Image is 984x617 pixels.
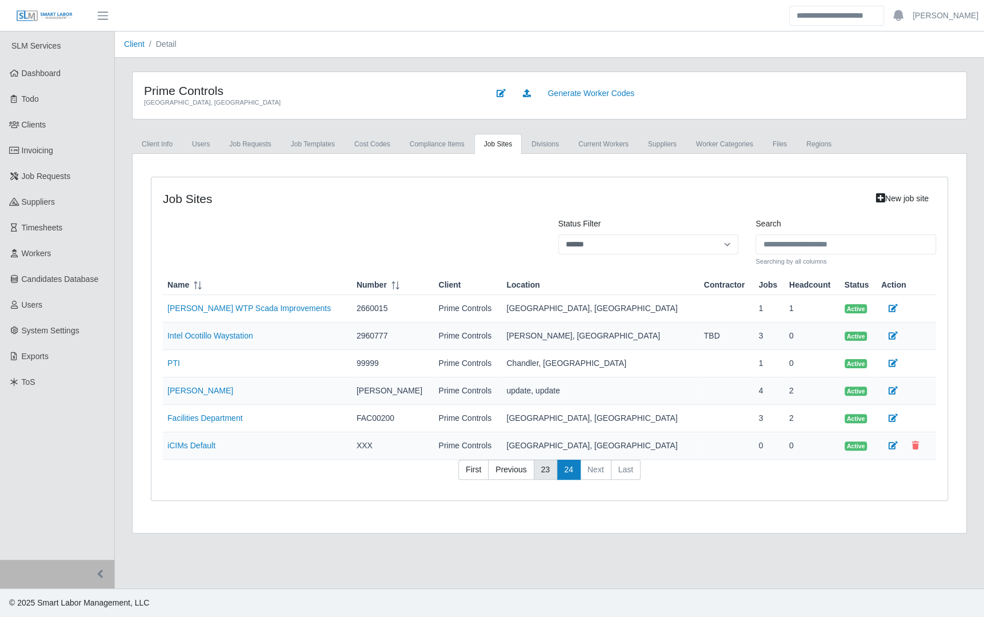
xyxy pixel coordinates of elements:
a: Job Requests [219,134,281,154]
td: 1 [754,295,784,323]
td: Prime Controls [434,350,502,377]
span: Headcount [789,279,830,291]
span: Suppliers [22,197,55,206]
a: iCIMs Default [167,441,215,450]
td: [PERSON_NAME], [GEOGRAPHIC_DATA] [502,323,699,350]
span: Jobs [758,279,777,291]
span: Name [167,279,189,291]
td: 3 [754,323,784,350]
span: Client [438,279,461,291]
span: Job Requests [22,172,71,181]
a: Suppliers [638,134,686,154]
a: job sites [474,134,522,154]
a: Files [763,134,797,154]
span: © 2025 Smart Labor Management, LLC [9,598,149,607]
h4: Prime Controls [144,83,472,98]
span: Active [845,414,867,423]
span: Active [845,304,867,313]
td: Prime Controls [434,377,502,405]
span: System Settings [22,326,79,335]
a: 24 [557,460,581,480]
td: 2660015 [352,295,434,323]
span: Number [357,279,387,291]
td: Prime Controls [434,323,502,350]
a: Generate Worker Codes [541,83,642,104]
div: [GEOGRAPHIC_DATA], [GEOGRAPHIC_DATA] [144,98,472,108]
li: Detail [145,38,177,50]
td: Prime Controls [434,432,502,460]
td: [GEOGRAPHIC_DATA], [GEOGRAPHIC_DATA] [502,432,699,460]
h4: job sites [163,192,738,206]
td: 2 [785,377,840,405]
a: [PERSON_NAME] [913,10,978,22]
a: Divisions [522,134,569,154]
td: 4 [754,377,784,405]
a: [PERSON_NAME] [167,386,233,395]
span: ToS [22,377,35,387]
a: Users [182,134,219,154]
td: 0 [754,432,784,460]
span: Exports [22,352,49,361]
td: 1 [785,295,840,323]
input: Search [789,6,884,26]
span: Location [506,279,539,291]
span: Candidates Database [22,274,99,284]
a: Current Workers [569,134,638,154]
a: Intel Ocotillo Waystation [167,331,253,340]
a: [PERSON_NAME] WTP Scada Improvements [167,304,331,313]
label: Search [755,218,781,230]
td: Prime Controls [434,405,502,432]
a: Client Info [132,134,182,154]
label: Status Filter [558,218,601,230]
td: 0 [785,350,840,377]
span: Timesheets [22,223,63,232]
td: 1 [754,350,784,377]
nav: pagination [163,460,936,489]
span: Active [845,441,867,451]
span: Invoicing [22,146,53,155]
a: Worker Categories [686,134,763,154]
a: First [458,460,489,480]
small: Searching by all columns [755,257,936,266]
a: Facilities Department [167,413,243,423]
a: Compliance Items [400,134,474,154]
span: Active [845,359,867,368]
td: 0 [785,432,840,460]
span: Action [881,279,906,291]
a: 23 [534,460,558,480]
a: Client [124,39,145,49]
td: TBD [699,323,754,350]
td: XXX [352,432,434,460]
td: [GEOGRAPHIC_DATA], [GEOGRAPHIC_DATA] [502,405,699,432]
a: Previous [488,460,534,480]
span: Active [845,387,867,396]
a: Job Templates [281,134,345,154]
span: Contractor [704,279,745,291]
a: New job site [869,189,936,209]
span: Dashboard [22,69,61,78]
img: SLM Logo [16,10,73,22]
td: [PERSON_NAME] [352,377,434,405]
span: SLM Services [11,41,61,50]
td: Prime Controls [434,295,502,323]
td: 2 [785,405,840,432]
span: Workers [22,249,51,258]
a: PTI [167,359,180,368]
td: FAC00200 [352,405,434,432]
td: 99999 [352,350,434,377]
span: Users [22,300,43,309]
span: Todo [22,94,39,104]
span: Clients [22,120,46,129]
td: 3 [754,405,784,432]
td: 2960777 [352,323,434,350]
td: update, update [502,377,699,405]
a: cost codes [345,134,400,154]
td: Chandler, [GEOGRAPHIC_DATA] [502,350,699,377]
a: Regions [797,134,841,154]
span: Status [845,279,869,291]
td: 0 [785,323,840,350]
td: [GEOGRAPHIC_DATA], [GEOGRAPHIC_DATA] [502,295,699,323]
span: Active [845,332,867,341]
